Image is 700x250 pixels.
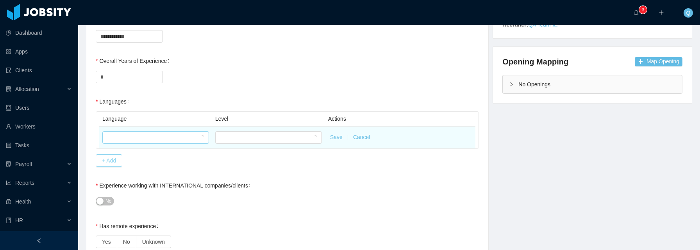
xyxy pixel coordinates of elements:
span: Health [15,198,31,205]
span: Unknown [142,239,165,245]
label: Overall Years of Experience [96,58,172,64]
sup: 3 [639,6,647,14]
span: Allocation [15,86,39,92]
span: Q [686,8,691,18]
span: No [123,239,130,245]
div: icon: rightNo Openings [503,75,682,93]
a: icon: appstoreApps [6,44,72,59]
span: Actions [328,116,346,122]
i: icon: loading [200,135,204,141]
a: icon: profileTasks [6,137,72,153]
label: Has remote experience [96,223,161,229]
label: Languages [96,98,132,105]
a: icon: robotUsers [6,100,72,116]
span: Language [102,116,127,122]
a: icon: auditClients [6,62,72,78]
button: Experience working with INTERNATIONAL companies/clients [96,197,114,205]
a: icon: pie-chartDashboard [6,25,72,41]
strong: Recruiter: [502,21,528,28]
i: icon: book [6,218,11,223]
i: icon: medicine-box [6,199,11,204]
i: icon: solution [6,86,11,92]
i: icon: bell [634,10,639,15]
span: HR [15,217,23,223]
i: icon: plus [659,10,664,15]
i: icon: right [509,82,514,87]
span: Yes [102,239,111,245]
input: Overall Years of Experience [96,71,162,83]
h4: Opening Mapping [502,56,568,67]
span: No [105,197,111,205]
p: 3 [642,6,645,14]
i: icon: line-chart [6,180,11,186]
span: Payroll [15,161,32,167]
button: + Add [96,154,122,167]
span: Level [215,116,228,122]
a: icon: userWorkers [6,119,72,134]
a: QA Team [528,21,550,28]
span: Reports [15,180,34,186]
i: icon: loading [312,135,317,141]
button: Save [330,133,343,141]
i: icon: file-protect [6,161,11,167]
label: Experience working with INTERNATIONAL companies/clients [96,182,254,189]
button: icon: plusMap Opening [635,57,682,66]
button: Cancel [353,133,370,141]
